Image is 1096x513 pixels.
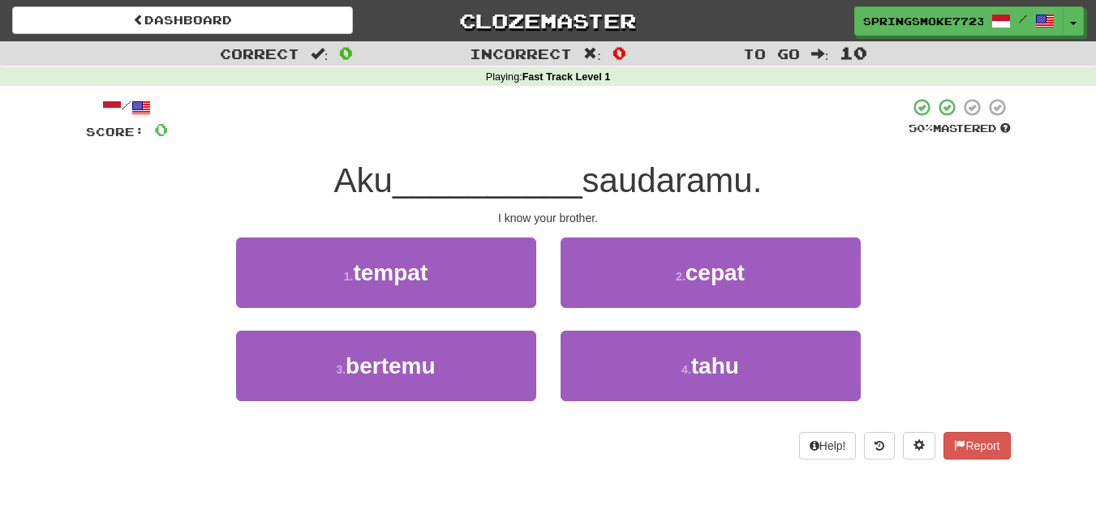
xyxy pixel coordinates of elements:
span: cepat [686,260,745,285]
small: 2 . [676,270,686,283]
a: Dashboard [12,6,353,34]
small: 4 . [681,363,691,376]
span: Incorrect [470,45,572,62]
strong: Fast Track Level 1 [522,71,611,83]
span: bertemu [346,353,435,378]
button: 2.cepat [561,237,861,308]
button: 3.bertemu [236,331,536,401]
span: tahu [691,353,739,378]
div: Mastered [909,122,1011,136]
button: Help! [799,432,857,460]
span: Aku [334,161,393,199]
a: Clozemaster [377,6,718,35]
button: Report [943,432,1010,460]
small: 1 . [344,270,354,283]
span: 0 [339,43,353,62]
div: / [86,97,168,118]
span: To go [743,45,800,62]
span: / [1019,13,1027,24]
span: SpringSmoke7723 [863,14,983,28]
span: 0 [154,119,168,139]
span: __________ [393,161,582,199]
span: 50 % [909,122,933,135]
span: 10 [840,43,867,62]
button: 1.tempat [236,237,536,308]
span: saudaramu. [582,161,763,199]
small: 3 . [336,363,346,376]
div: I know your brother. [86,210,1011,226]
span: : [311,47,329,61]
button: 4.tahu [561,331,861,401]
button: Round history (alt+y) [864,432,895,460]
span: tempat [353,260,428,285]
span: : [811,47,829,61]
a: SpringSmoke7723 / [854,6,1064,36]
span: : [583,47,601,61]
span: 0 [612,43,626,62]
span: Score: [86,125,144,139]
span: Correct [220,45,299,62]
